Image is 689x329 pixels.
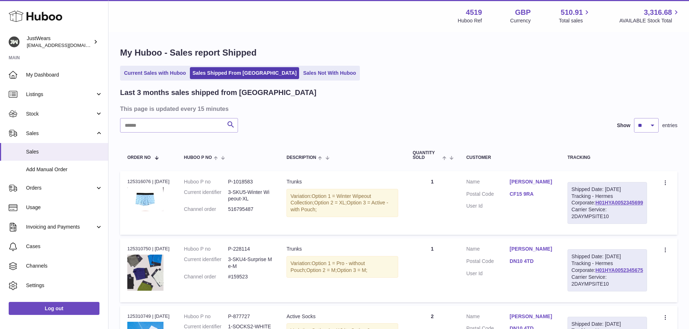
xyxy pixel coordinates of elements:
div: Tracking [567,155,647,160]
span: Option 2 = XL; [314,200,347,205]
div: Tracking - Hermes Corporate: [567,249,647,291]
span: Orders [26,185,95,191]
a: CF15 9RA [510,191,553,198]
a: Sales Not With Huboo [301,67,358,79]
div: Trunks [286,246,398,252]
span: Invoicing and Payments [26,224,95,230]
span: Stock [26,111,95,117]
a: H01HYA0052345675 [595,267,643,273]
a: Log out [9,302,99,315]
span: Option 2 = M; [306,267,337,273]
dt: Name [466,246,510,254]
div: Trunks [286,178,398,185]
span: Sales [26,148,103,155]
dt: Channel order [184,206,228,213]
dd: 3-SKU5-Winter Wipeout-XL [228,189,272,203]
dt: Name [466,313,510,322]
div: Variation: [286,189,398,217]
strong: GBP [515,8,531,17]
h1: My Huboo - Sales report Shipped [120,47,677,59]
a: [PERSON_NAME] [510,313,553,320]
dd: P-1018583 [228,178,272,185]
dt: Current identifier [184,189,228,203]
dt: Channel order [184,273,228,280]
div: Active Socks [286,313,398,320]
dd: P-877727 [228,313,272,320]
a: [PERSON_NAME] [510,178,553,185]
img: internalAdmin-4519@internal.huboo.com [9,36,20,47]
span: Settings [26,282,103,289]
dt: Name [466,178,510,187]
a: Current Sales with Huboo [122,67,188,79]
td: 1 [405,238,459,302]
span: Cases [26,243,103,250]
div: JustWears [27,35,92,49]
dt: Postal Code [466,191,510,199]
a: 510.91 Total sales [559,8,591,24]
span: Option 1 = Pro - without Pouch; [290,260,365,273]
dd: #159523 [228,273,272,280]
div: 125310749 | [DATE] [127,313,170,320]
div: Huboo Ref [458,17,482,24]
div: 125316076 | [DATE] [127,178,170,185]
h2: Last 3 months sales shipped from [GEOGRAPHIC_DATA] [120,88,316,98]
dt: User Id [466,270,510,277]
span: Add Manual Order [26,166,103,173]
strong: 4519 [466,8,482,17]
dt: Huboo P no [184,246,228,252]
span: entries [662,122,677,129]
span: My Dashboard [26,72,103,78]
dd: 516795487 [228,206,272,213]
span: Listings [26,91,95,98]
div: Carrier Service: 2DAYMPSITE10 [571,274,643,287]
dt: Postal Code [466,258,510,267]
div: Tracking - Hermes Corporate: [567,182,647,224]
a: H01HYA0052345699 [595,200,643,205]
span: Option 1 = Winter Wipeout Collection; [290,193,371,206]
h3: This page is updated every 15 minutes [120,105,676,113]
div: 125310750 | [DATE] [127,246,170,252]
a: [PERSON_NAME] [510,246,553,252]
span: Channels [26,263,103,269]
div: Variation: [286,256,398,278]
span: [EMAIL_ADDRESS][DOMAIN_NAME] [27,42,106,48]
dt: Huboo P no [184,313,228,320]
span: Order No [127,155,151,160]
img: 45191731002070.JPG [127,187,163,211]
span: AVAILABLE Stock Total [619,17,680,24]
dt: User Id [466,203,510,209]
div: Shipped Date: [DATE] [571,253,643,260]
td: 1 [405,171,459,235]
dd: P-228114 [228,246,272,252]
span: Sales [26,130,95,137]
span: Option 3 = M; [337,267,367,273]
label: Show [617,122,630,129]
span: Total sales [559,17,591,24]
span: 3,316.68 [644,8,672,17]
a: 3,316.68 AVAILABLE Stock Total [619,8,680,24]
div: Carrier Service: 2DAYMPSITE10 [571,206,643,220]
a: Sales Shipped From [GEOGRAPHIC_DATA] [190,67,299,79]
div: Currency [510,17,531,24]
a: DN10 4TD [510,258,553,265]
span: Huboo P no [184,155,212,160]
img: 45191626276983.jpg [127,255,163,291]
span: 510.91 [561,8,583,17]
span: Quantity Sold [413,151,441,160]
dd: 3-SKU4-Surprise Me-M [228,256,272,270]
div: Shipped Date: [DATE] [571,186,643,193]
dt: Current identifier [184,256,228,270]
dt: Huboo P no [184,178,228,185]
span: Usage [26,204,103,211]
div: Shipped Date: [DATE] [571,321,643,328]
span: Description [286,155,316,160]
div: Customer [466,155,553,160]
